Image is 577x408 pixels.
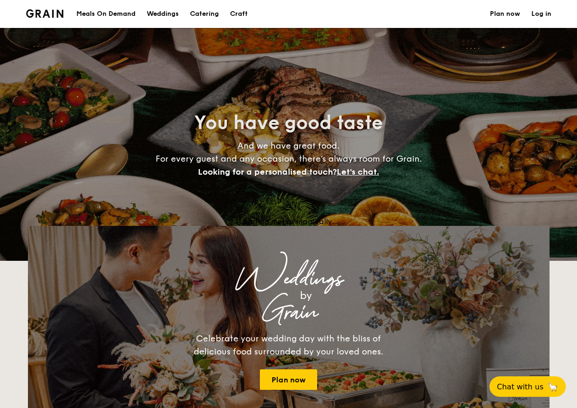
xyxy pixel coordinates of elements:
div: by [144,287,468,304]
img: Grain [26,9,64,18]
div: Celebrate your wedding day with the bliss of delicious food surrounded by your loved ones. [184,332,394,358]
span: Chat with us [497,382,543,391]
div: Grain [110,304,468,321]
a: Plan now [260,369,317,390]
span: Let's chat. [337,167,379,177]
div: Weddings [110,271,468,287]
a: Logotype [26,9,64,18]
span: 🦙 [547,381,558,392]
button: Chat with us🦙 [489,376,566,397]
div: Loading menus magically... [28,217,550,226]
